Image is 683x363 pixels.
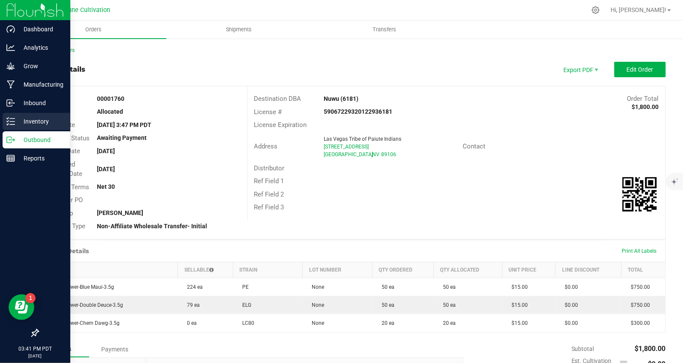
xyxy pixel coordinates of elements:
[622,248,657,254] span: Print All Labels
[433,262,502,278] th: Qty Allocated
[6,99,15,107] inline-svg: Inbound
[626,284,650,290] span: $750.00
[97,95,124,102] strong: 00001760
[324,95,358,102] strong: Nuwu (6181)
[254,191,284,198] span: Ref Field 2
[183,284,203,290] span: 224 ea
[166,21,312,39] a: Shipments
[361,26,408,33] span: Transfers
[97,209,143,216] strong: [PERSON_NAME]
[238,284,249,290] span: PE
[561,302,578,308] span: $0.00
[21,21,166,39] a: Orders
[74,26,113,33] span: Orders
[572,345,594,352] span: Subtotal
[377,320,394,326] span: 20 ea
[15,42,66,53] p: Analytics
[303,262,373,278] th: Lot Number
[561,320,578,326] span: $0.00
[25,293,36,303] iframe: Resource center unread badge
[183,320,197,326] span: 0 ea
[614,62,666,77] button: Edit Order
[254,142,278,150] span: Address
[324,151,373,157] span: [GEOGRAPHIC_DATA]
[6,80,15,89] inline-svg: Manufacturing
[97,223,207,230] strong: Non-Affiliate Wholesale Transfer- Initial
[463,142,486,150] span: Contact
[439,320,456,326] span: 20 ea
[308,284,325,290] span: None
[6,154,15,163] inline-svg: Reports
[626,302,650,308] span: $750.00
[254,108,282,116] span: License #
[254,164,285,172] span: Distributor
[308,320,325,326] span: None
[507,302,528,308] span: $15.00
[377,302,394,308] span: 50 ea
[15,153,66,163] p: Reports
[372,262,433,278] th: Qty Ordered
[626,320,650,326] span: $300.00
[6,43,15,52] inline-svg: Analytics
[372,151,379,157] span: NV
[439,302,456,308] span: 50 ea
[233,262,303,278] th: Strain
[381,151,396,157] span: 89106
[89,342,141,357] div: Payments
[97,134,147,141] strong: Awaiting Payment
[44,320,120,326] span: Packs-Flower-Chem Dawg-3.5g
[214,26,263,33] span: Shipments
[15,61,66,71] p: Grow
[377,284,394,290] span: 50 ea
[65,6,111,14] span: Dune Cultivation
[324,136,401,142] span: Las Vegas Tribe of Paiute Indians
[6,136,15,144] inline-svg: Outbound
[238,320,254,326] span: LC80
[635,345,666,353] span: $1,800.00
[324,108,392,115] strong: 59067229320122936181
[6,62,15,70] inline-svg: Grow
[97,108,123,115] strong: Allocated
[590,6,601,14] div: Manage settings
[6,25,15,33] inline-svg: Dashboard
[97,166,115,172] strong: [DATE]
[623,177,657,212] img: Scan me!
[238,302,251,308] span: ELG
[97,183,115,190] strong: Net 30
[44,302,123,308] span: Packs-Flower-Double Deuce-3.5g
[439,284,456,290] span: 50 ea
[15,24,66,34] p: Dashboard
[627,95,659,103] span: Order Total
[623,177,657,212] qrcode: 00001760
[15,135,66,145] p: Outbound
[254,95,301,103] span: Destination DBA
[312,21,457,39] a: Transfers
[627,66,653,73] span: Edit Order
[4,353,66,359] p: [DATE]
[254,177,284,185] span: Ref Field 1
[178,262,233,278] th: Sellable
[44,284,114,290] span: Packs-Flower-Blue Maui-3.5g
[9,294,34,320] iframe: Resource center
[502,262,556,278] th: Unit Price
[15,116,66,127] p: Inventory
[621,262,665,278] th: Total
[324,144,369,150] span: [STREET_ADDRESS]
[4,345,66,353] p: 03:41 PM PDT
[6,117,15,126] inline-svg: Inventory
[632,103,659,110] strong: $1,800.00
[507,284,528,290] span: $15.00
[507,320,528,326] span: $15.00
[97,148,115,154] strong: [DATE]
[183,302,200,308] span: 79 ea
[554,62,606,77] li: Export PDF
[561,284,578,290] span: $0.00
[39,262,178,278] th: Item
[254,203,284,211] span: Ref Field 3
[15,98,66,108] p: Inbound
[308,302,325,308] span: None
[15,79,66,90] p: Manufacturing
